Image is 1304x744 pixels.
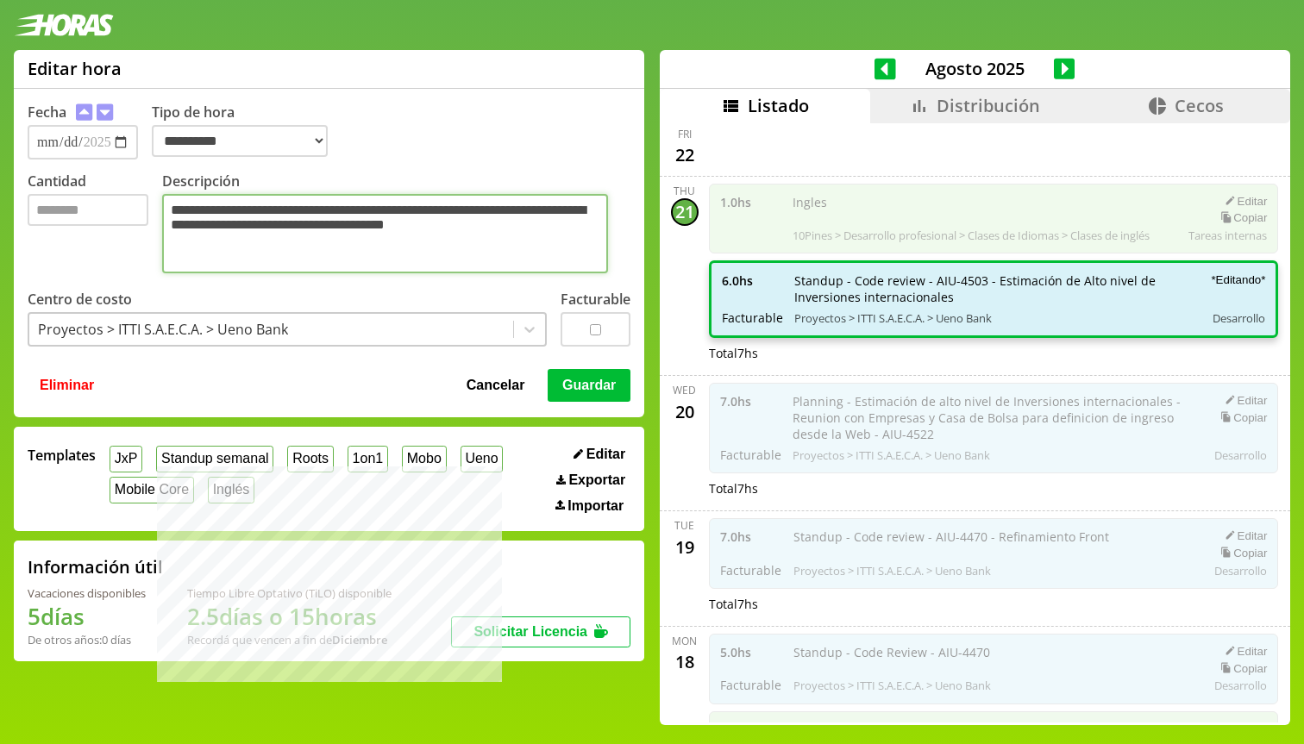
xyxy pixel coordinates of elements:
[28,585,146,601] div: Vacaciones disponibles
[709,345,1279,361] div: Total 7 hs
[287,446,333,472] button: Roots
[402,446,447,472] button: Mobo
[451,616,630,647] button: Solicitar Licencia
[208,477,254,503] button: Inglés
[567,498,624,514] span: Importar
[671,648,699,676] div: 18
[674,184,695,198] div: Thu
[152,103,342,159] label: Tipo de hora
[110,446,142,472] button: JxP
[162,194,608,273] textarea: Descripción
[156,446,273,472] button: Standup semanal
[586,447,625,462] span: Editar
[38,320,288,339] div: Proyectos > ITTI S.A.E.C.A. > Ueno Bank
[28,290,132,309] label: Centro de costo
[548,369,630,402] button: Guardar
[551,472,630,489] button: Exportar
[28,555,163,578] h2: Información útil
[561,290,630,309] label: Facturable
[187,632,392,647] div: Recordá que vencen a fin de
[187,585,392,601] div: Tiempo Libre Optativo (TiLO) disponible
[34,369,99,402] button: Eliminar
[671,141,699,169] div: 22
[28,172,162,278] label: Cantidad
[709,596,1279,612] div: Total 7 hs
[473,624,587,639] span: Solicitar Licencia
[28,601,146,632] h1: 5 días
[461,446,504,472] button: Ueno
[110,477,194,503] button: Mobile Core
[332,632,387,647] b: Diciembre
[28,57,122,80] h1: Editar hora
[14,14,114,36] img: logotipo
[461,369,530,402] button: Cancelar
[678,127,692,141] div: Fri
[671,397,699,425] div: 20
[660,123,1290,722] div: scrollable content
[671,533,699,560] div: 19
[568,446,630,463] button: Editar
[1175,94,1224,117] span: Cecos
[187,601,392,632] h1: 2.5 días o 15 horas
[152,125,328,157] select: Tipo de hora
[28,446,96,465] span: Templates
[937,94,1040,117] span: Distribución
[28,194,148,226] input: Cantidad
[348,446,388,472] button: 1on1
[674,518,694,533] div: Tue
[28,103,66,122] label: Fecha
[28,632,146,647] div: De otros años: 0 días
[709,480,1279,497] div: Total 7 hs
[162,172,630,278] label: Descripción
[672,634,697,648] div: Mon
[568,472,625,488] span: Exportar
[748,94,809,117] span: Listado
[673,383,696,397] div: Wed
[896,57,1054,80] span: Agosto 2025
[671,198,699,226] div: 21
